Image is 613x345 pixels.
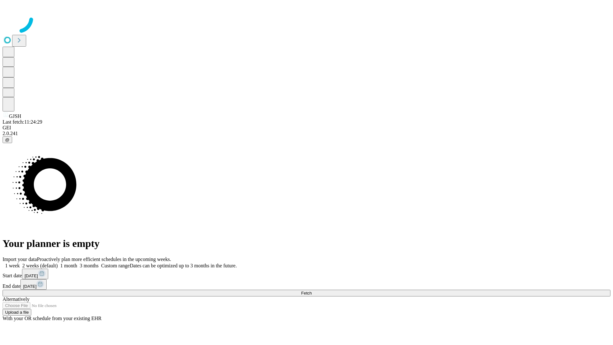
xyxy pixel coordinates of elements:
[3,131,610,136] div: 2.0.241
[20,279,47,290] button: [DATE]
[37,257,171,262] span: Proactively plan more efficient schedules in the upcoming weeks.
[9,113,21,119] span: GJSH
[3,290,610,296] button: Fetch
[22,269,48,279] button: [DATE]
[3,279,610,290] div: End date
[23,284,36,289] span: [DATE]
[3,125,610,131] div: GEI
[22,263,58,268] span: 2 weeks (default)
[3,309,31,316] button: Upload a file
[5,263,20,268] span: 1 week
[3,119,42,125] span: Last fetch: 11:24:29
[3,257,37,262] span: Import your data
[3,316,102,321] span: With your OR schedule from your existing EHR
[25,273,38,278] span: [DATE]
[60,263,77,268] span: 1 month
[3,269,610,279] div: Start date
[101,263,130,268] span: Custom range
[80,263,99,268] span: 3 months
[130,263,237,268] span: Dates can be optimized up to 3 months in the future.
[3,136,12,143] button: @
[3,238,610,249] h1: Your planner is empty
[301,291,312,295] span: Fetch
[5,137,10,142] span: @
[3,296,29,302] span: Alternatively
